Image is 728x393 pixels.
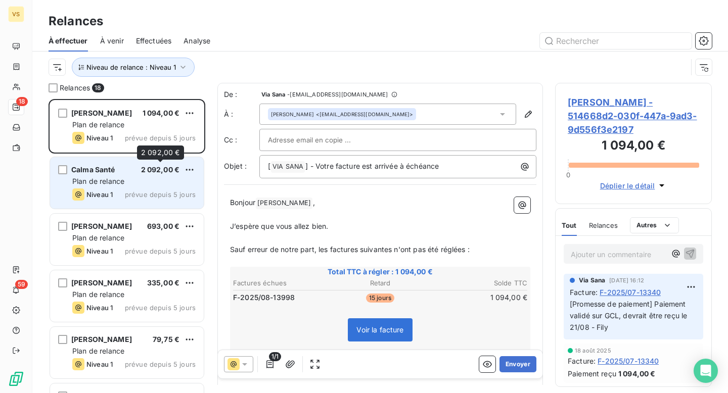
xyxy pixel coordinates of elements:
[15,280,28,289] span: 59
[271,111,413,118] div: <[EMAIL_ADDRESS][DOMAIN_NAME]>
[224,109,259,119] label: À :
[125,247,196,255] span: prévue depuis 5 jours
[153,335,179,343] span: 79,75 €
[125,190,196,199] span: prévue depuis 5 jours
[71,278,132,287] span: [PERSON_NAME]
[71,222,132,230] span: [PERSON_NAME]
[86,63,176,71] span: Niveau de relance : Niveau 1
[230,198,255,207] span: Bonjour
[72,233,124,242] span: Plan de relance
[184,36,210,46] span: Analyse
[256,198,312,209] span: [PERSON_NAME]
[313,198,315,207] span: ,
[230,245,470,254] span: Sauf erreur de notre part, les factures suivantes n'ont pas été réglées :
[261,91,285,97] span: Via Sana
[568,95,699,136] span: [PERSON_NAME] - 514668d2-030f-447a-9ad3-9d556f3e2197
[269,352,281,361] span: 1/1
[100,36,124,46] span: À venir
[609,277,644,283] span: [DATE] 16:12
[566,171,570,179] span: 0
[232,267,529,277] span: Total TTC à régler : 1 094,00 €
[287,91,388,97] span: - [EMAIL_ADDRESS][DOMAIN_NAME]
[49,12,103,30] h3: Relances
[568,368,616,379] span: Paiement reçu
[268,162,270,170] span: [
[305,162,439,170] span: ] - Votre facture est arrivée à échéance
[60,83,90,93] span: Relances
[568,136,699,157] h3: 1 094,00 €
[86,360,113,368] span: Niveau 1
[125,304,196,312] span: prévue depuis 5 jours
[72,290,124,299] span: Plan de relance
[125,134,196,142] span: prévue depuis 5 jours
[268,132,377,148] input: Adresse email en copie ...
[136,36,172,46] span: Effectuées
[366,293,394,303] span: 15 jours
[568,356,596,366] span: Facture :
[618,368,656,379] span: 1 094,00 €
[141,148,180,157] span: 2 092,00 €
[562,221,577,229] span: Tout
[694,359,718,383] div: Open Intercom Messenger
[271,111,314,118] span: [PERSON_NAME]
[597,180,670,191] button: Déplier le détail
[630,217,679,233] button: Autres
[233,292,295,303] span: F-2025/08-13998
[72,58,195,77] button: Niveau de relance : Niveau 1
[331,278,429,288] th: Retard
[230,222,328,230] span: J’espère que vous allez bien.
[147,278,179,287] span: 335,00 €
[86,190,113,199] span: Niveau 1
[499,356,536,372] button: Envoyer
[86,304,113,312] span: Niveau 1
[589,221,618,229] span: Relances
[71,335,132,343] span: [PERSON_NAME]
[71,109,132,117] span: [PERSON_NAME]
[143,109,180,117] span: 1 094,00 €
[224,89,259,100] span: De :
[125,360,196,368] span: prévue depuis 5 jours
[49,99,205,393] div: grid
[430,278,528,288] th: Solde TTC
[8,6,24,22] div: VS
[430,292,528,303] td: 1 094,00 €
[600,180,655,191] span: Déplier le détail
[86,134,113,142] span: Niveau 1
[92,83,104,92] span: 18
[141,165,180,174] span: 2 092,00 €
[16,97,28,106] span: 18
[570,287,598,298] span: Facture :
[356,325,403,334] span: Voir la facture
[147,222,179,230] span: 693,00 €
[579,276,605,285] span: Via Sana
[598,356,659,366] span: F-2025/07-13340
[271,161,305,173] span: VIA SANA
[540,33,692,49] input: Rechercher
[72,177,124,185] span: Plan de relance
[570,300,690,331] span: [Promesse de paiement] Paiement validé sur GCL, devrait être reçu le 21/08 - Fily
[233,278,330,288] th: Factures échues
[224,135,259,145] label: Cc :
[224,162,247,170] span: Objet :
[575,348,611,354] span: 18 août 2025
[72,120,124,129] span: Plan de relance
[8,371,24,387] img: Logo LeanPay
[49,36,88,46] span: À effectuer
[71,165,115,174] span: Calma Santé
[72,347,124,355] span: Plan de relance
[600,287,661,298] span: F-2025/07-13340
[86,247,113,255] span: Niveau 1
